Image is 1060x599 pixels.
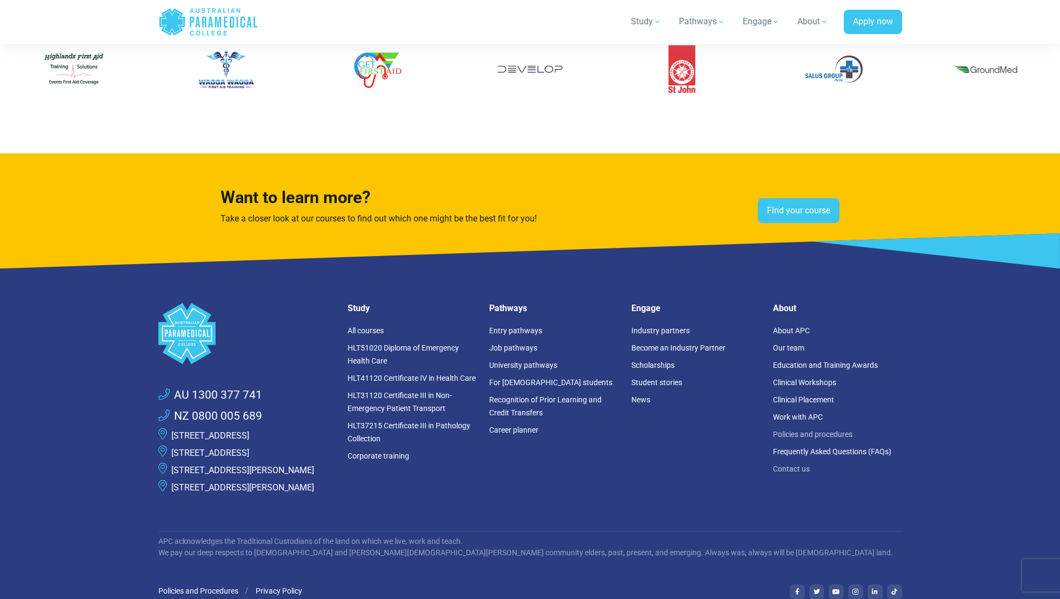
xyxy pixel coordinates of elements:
img: Logo [649,37,714,102]
a: Apply now [844,10,902,35]
a: Frequently Asked Questions (FAQs) [773,447,891,456]
a: Our team [773,344,804,352]
a: Become an Industry Partner [631,344,725,352]
h5: About [773,303,902,313]
a: All courses [348,326,384,335]
a: NZ 0800 005 689 [158,408,262,425]
img: Logo [345,37,410,102]
img: Logo [42,37,106,102]
img: Logo [954,37,1018,102]
p: Take a closer look at our courses to find out which one might be the best fit for you! [221,212,629,225]
h5: Engage [631,303,761,313]
img: Logo [802,37,866,102]
a: Scholarships [631,361,675,369]
a: [STREET_ADDRESS][PERSON_NAME] [171,465,314,475]
a: About APC [773,326,810,335]
a: Clinical Workshops [773,378,836,387]
a: Contact us [773,465,810,473]
a: Engage [736,6,786,37]
div: 22 / 60 [766,28,902,110]
a: About [791,6,835,37]
div: 23 / 60 [918,28,1054,110]
a: Pathways [672,6,732,37]
a: Corporate training [348,452,409,460]
a: AU 1300 377 741 [158,387,262,404]
a: Work with APC [773,413,823,421]
a: For [DEMOGRAPHIC_DATA] students [489,378,612,387]
div: 20 / 60 [462,28,598,110]
a: Job pathways [489,344,537,352]
a: Space [158,303,335,364]
a: University pathways [489,361,557,369]
p: APC acknowledges the Traditional Custodians of the land on which we live, work and teach. We pay ... [158,536,902,558]
a: Recognition of Prior Learning and Credit Transfers [489,395,602,417]
a: Policies and procedures [773,430,852,439]
a: Privacy Policy [256,587,302,595]
h3: Want to learn more? [221,188,629,208]
a: HLT41120 Certificate IV in Health Care [348,374,476,382]
div: 21 / 60 [614,28,750,110]
a: Student stories [631,378,682,387]
img: Logo [497,37,562,102]
a: Study [624,6,668,37]
a: Industry partners [631,326,690,335]
img: Logo [194,37,258,102]
a: Education and Training Awards [773,361,878,369]
a: HLT37215 Certificate III in Pathology Collection [348,421,470,443]
h5: Pathways [489,303,618,313]
a: Find your course [758,198,839,223]
a: [STREET_ADDRESS] [171,430,249,441]
a: Entry pathways [489,326,542,335]
a: Clinical Placement [773,395,834,404]
a: HLT31120 Certificate III in Non-Emergency Patient Transport [348,391,452,413]
a: HLT51020 Diploma of Emergency Health Care [348,344,459,365]
a: Australian Paramedical College [158,4,258,39]
h5: Study [348,303,477,313]
div: 18 / 60 [158,28,294,110]
a: Policies and Procedures [158,587,238,595]
a: Career planner [489,426,538,434]
a: [STREET_ADDRESS] [171,448,249,458]
a: [STREET_ADDRESS][PERSON_NAME] [171,482,314,493]
div: 19 / 60 [310,28,445,110]
div: 17 / 60 [6,28,142,110]
a: News [631,395,650,404]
